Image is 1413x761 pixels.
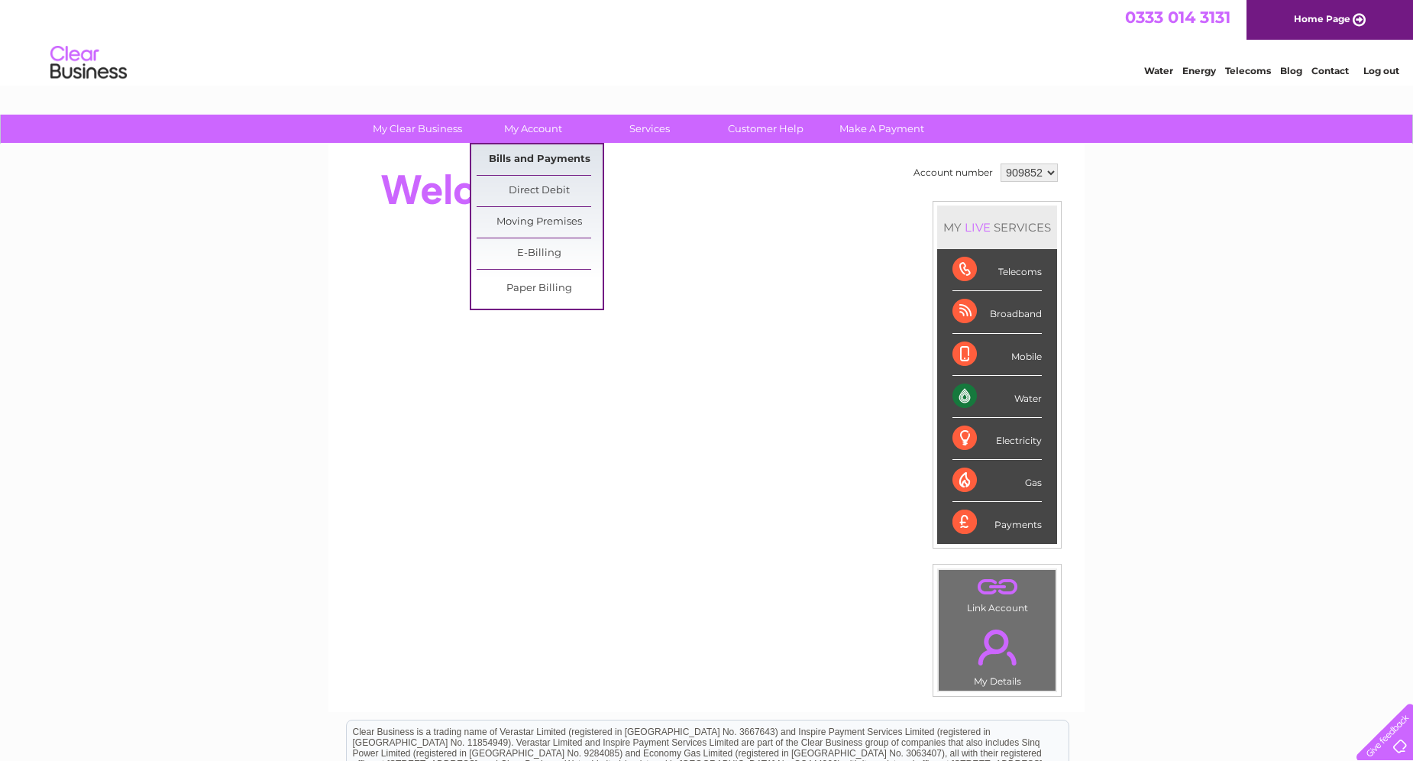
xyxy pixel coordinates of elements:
[962,220,994,235] div: LIVE
[477,176,603,206] a: Direct Debit
[477,207,603,238] a: Moving Premises
[952,376,1042,418] div: Water
[952,460,1042,502] div: Gas
[1182,65,1216,76] a: Energy
[477,274,603,304] a: Paper Billing
[952,334,1042,376] div: Mobile
[952,418,1042,460] div: Electricity
[819,115,945,143] a: Make A Payment
[1144,65,1173,76] a: Water
[937,206,1057,249] div: MY SERVICES
[587,115,713,143] a: Services
[50,40,128,86] img: logo.png
[703,115,829,143] a: Customer Help
[943,620,1052,674] a: .
[943,574,1052,601] a: .
[1125,8,1230,27] a: 0333 014 3131
[952,291,1042,333] div: Broadband
[470,115,597,143] a: My Account
[354,115,480,143] a: My Clear Business
[1363,65,1399,76] a: Log out
[952,249,1042,291] div: Telecoms
[952,502,1042,543] div: Payments
[347,8,1069,74] div: Clear Business is a trading name of Verastar Limited (registered in [GEOGRAPHIC_DATA] No. 3667643...
[938,617,1056,691] td: My Details
[1311,65,1349,76] a: Contact
[1280,65,1302,76] a: Blog
[938,569,1056,617] td: Link Account
[477,144,603,175] a: Bills and Payments
[910,160,997,186] td: Account number
[477,238,603,269] a: E-Billing
[1225,65,1271,76] a: Telecoms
